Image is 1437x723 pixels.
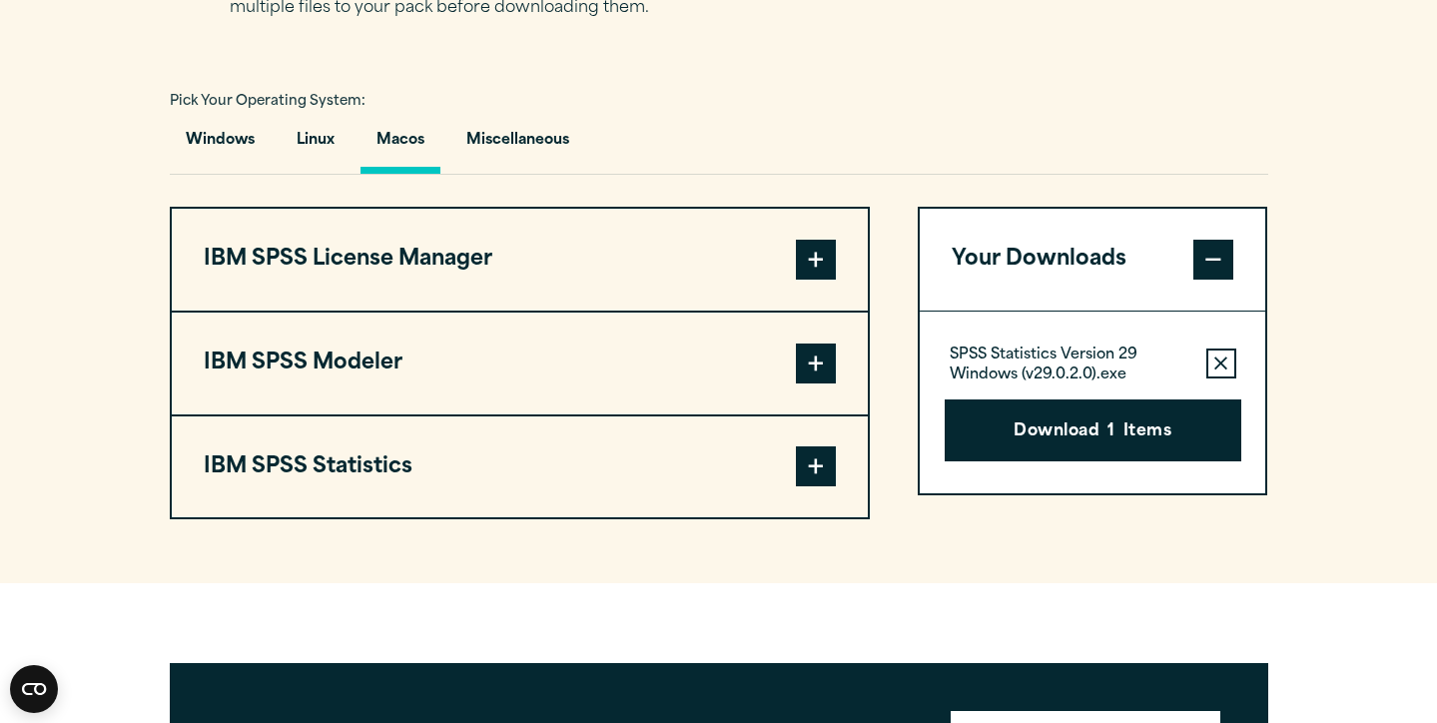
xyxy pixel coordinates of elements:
[360,117,440,174] button: Macos
[920,209,1266,311] button: Your Downloads
[920,311,1266,493] div: Your Downloads
[1107,419,1114,445] span: 1
[172,313,868,414] button: IBM SPSS Modeler
[170,117,271,174] button: Windows
[281,117,351,174] button: Linux
[172,416,868,518] button: IBM SPSS Statistics
[950,346,1190,385] p: SPSS Statistics Version 29 Windows (v29.0.2.0).exe
[10,665,58,713] button: Open CMP widget
[945,399,1241,461] button: Download1Items
[172,209,868,311] button: IBM SPSS License Manager
[450,117,585,174] button: Miscellaneous
[170,95,365,108] span: Pick Your Operating System:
